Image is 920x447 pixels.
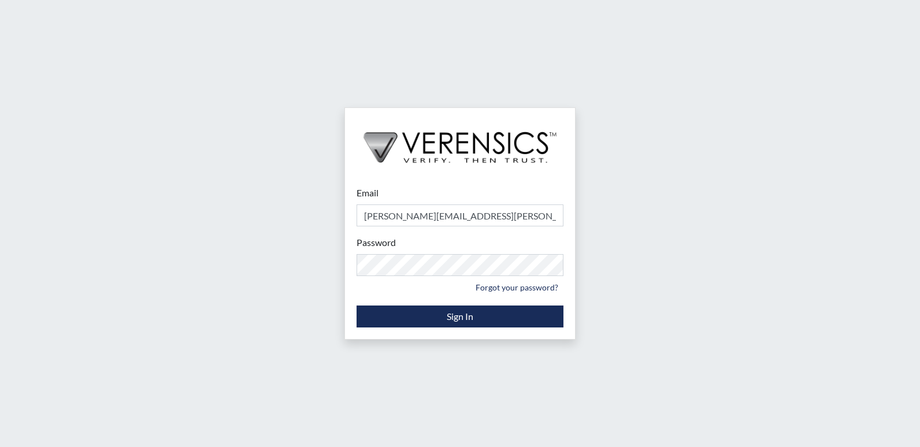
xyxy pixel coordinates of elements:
button: Sign In [357,306,563,327]
label: Email [357,186,379,200]
input: Email [357,204,563,226]
label: Password [357,236,396,249]
img: logo-wide-black.2aad4157.png [345,108,575,175]
a: Forgot your password? [470,278,563,296]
